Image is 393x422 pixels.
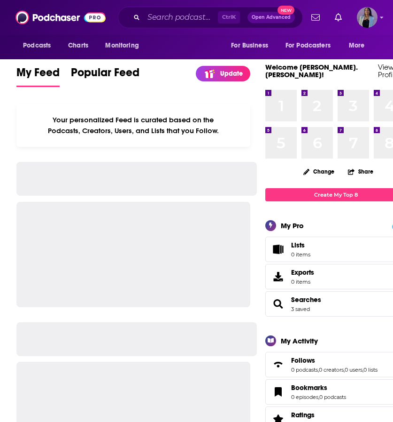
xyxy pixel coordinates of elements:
[349,39,365,52] span: More
[318,366,319,373] span: ,
[308,9,324,25] a: Show notifications dropdown
[291,383,327,392] span: Bookmarks
[345,366,362,373] a: 0 users
[265,63,358,79] a: Welcome [PERSON_NAME].[PERSON_NAME]!
[99,37,151,55] button: open menu
[196,66,250,81] a: Update
[291,306,310,312] a: 3 saved
[363,366,378,373] a: 0 lists
[342,37,377,55] button: open menu
[269,243,287,256] span: Lists
[252,15,291,20] span: Open Advanced
[291,411,315,419] span: Ratings
[118,7,303,28] div: Search podcasts, credits, & more...
[281,221,304,230] div: My Pro
[269,358,287,371] a: Follows
[231,39,268,52] span: For Business
[62,37,94,55] a: Charts
[285,39,331,52] span: For Podcasters
[16,65,60,85] span: My Feed
[247,12,295,23] button: Open AdvancedNew
[291,394,318,400] a: 0 episodes
[344,366,345,373] span: ,
[357,7,378,28] img: User Profile
[220,70,243,78] p: Update
[291,251,310,258] span: 0 items
[16,37,63,55] button: open menu
[319,394,346,400] a: 0 podcasts
[71,65,139,85] span: Popular Feed
[347,162,374,181] button: Share
[291,241,305,249] span: Lists
[291,279,314,285] span: 0 items
[291,356,315,365] span: Follows
[269,270,287,283] span: Exports
[291,383,346,392] a: Bookmarks
[218,11,240,24] span: Ctrl K
[291,356,378,365] a: Follows
[224,37,280,55] button: open menu
[71,65,139,87] a: Popular Feed
[277,6,294,15] span: New
[16,65,60,87] a: My Feed
[269,385,287,398] a: Bookmarks
[357,7,378,28] button: Show profile menu
[68,39,88,52] span: Charts
[357,7,378,28] span: Logged in as maria.pina
[105,39,139,52] span: Monitoring
[23,39,51,52] span: Podcasts
[269,297,287,311] a: Searches
[318,394,319,400] span: ,
[362,366,363,373] span: ,
[15,8,106,26] img: Podchaser - Follow, Share and Rate Podcasts
[331,9,346,25] a: Show notifications dropdown
[279,37,344,55] button: open menu
[291,411,346,419] a: Ratings
[298,166,340,177] button: Change
[291,295,321,304] a: Searches
[16,104,250,147] div: Your personalized Feed is curated based on the Podcasts, Creators, Users, and Lists that you Follow.
[291,241,310,249] span: Lists
[319,366,344,373] a: 0 creators
[144,10,218,25] input: Search podcasts, credits, & more...
[281,336,318,345] div: My Activity
[291,268,314,277] span: Exports
[291,366,318,373] a: 0 podcasts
